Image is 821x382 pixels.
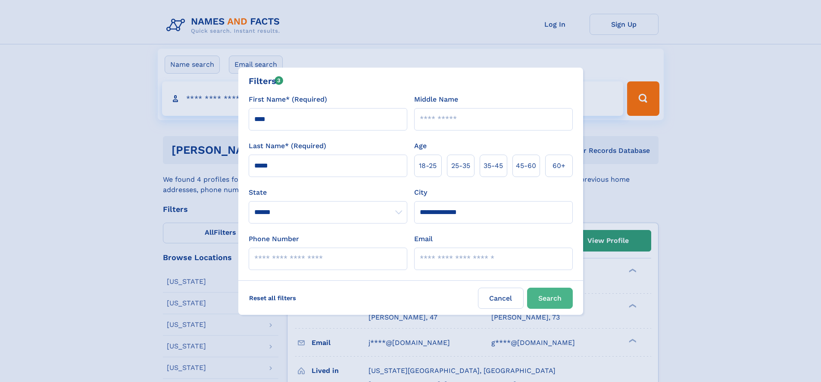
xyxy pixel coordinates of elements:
label: Cancel [478,288,524,309]
span: 25‑35 [451,161,470,171]
label: Last Name* (Required) [249,141,326,151]
div: Filters [249,75,284,87]
span: 60+ [553,161,565,171]
span: 45‑60 [516,161,536,171]
label: State [249,187,407,198]
label: Email [414,234,433,244]
label: Age [414,141,427,151]
label: City [414,187,427,198]
button: Search [527,288,573,309]
label: First Name* (Required) [249,94,327,105]
span: 35‑45 [484,161,503,171]
label: Phone Number [249,234,299,244]
label: Middle Name [414,94,458,105]
label: Reset all filters [243,288,302,308]
span: 18‑25 [419,161,437,171]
